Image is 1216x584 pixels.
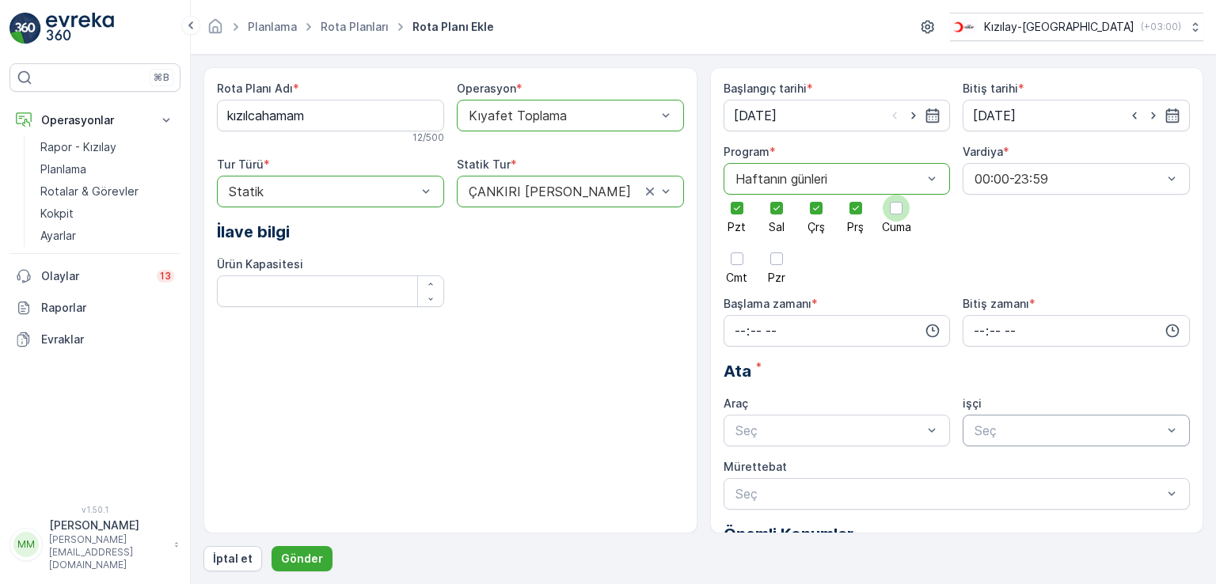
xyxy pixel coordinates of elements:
label: Bitiş tarihi [963,82,1018,95]
a: Ana Sayfa [207,24,224,37]
label: Operasyon [457,82,516,95]
p: Operasyonlar [41,112,149,128]
a: Rapor - Kızılay [34,136,180,158]
p: İptal et [213,551,253,567]
p: Ayarlar [40,228,76,244]
input: dd/mm/yyyy [963,100,1190,131]
p: ⌘B [154,71,169,84]
span: Ata [724,359,751,383]
label: Bitiş zamanı [963,297,1029,310]
a: Evraklar [9,324,180,355]
p: Seç [735,421,923,440]
label: Vardiya [963,145,1003,158]
p: Kızılay-[GEOGRAPHIC_DATA] [984,19,1134,35]
button: MM[PERSON_NAME][PERSON_NAME][EMAIL_ADDRESS][DOMAIN_NAME] [9,518,180,571]
span: Cuma [882,222,911,233]
span: v 1.50.1 [9,505,180,514]
p: Seç [735,484,1163,503]
a: Planlama [248,20,297,33]
p: ( +03:00 ) [1141,21,1181,33]
p: Kokpit [40,206,74,222]
p: Gönder [281,551,323,567]
a: Rotalar & Görevler [34,180,180,203]
label: Ürün Kapasitesi [217,257,303,271]
p: Rapor - Kızılay [40,139,116,155]
span: Prş [847,222,864,233]
label: Mürettebat [724,460,787,473]
a: Rota Planları [321,20,389,33]
span: İlave bilgi [217,220,290,244]
span: Sal [769,222,785,233]
span: Pzr [768,272,785,283]
button: Operasyonlar [9,104,180,136]
label: Araç [724,396,748,410]
span: Çrş [807,222,825,233]
div: MM [13,532,39,557]
a: Kokpit [34,203,180,225]
label: Program [724,145,769,158]
a: Olaylar13 [9,260,180,292]
label: Rota Planı Adı [217,82,293,95]
a: Raporlar [9,292,180,324]
button: İptal et [203,546,262,571]
label: Başlangıç tarihi [724,82,807,95]
p: Raporlar [41,300,174,316]
span: Rota Planı Ekle [409,19,497,35]
p: Seç [975,421,1162,440]
p: 12 / 500 [412,131,444,144]
img: logo [9,13,41,44]
button: Gönder [272,546,332,571]
a: Planlama [34,158,180,180]
span: Pzt [728,222,746,233]
button: Kızılay-[GEOGRAPHIC_DATA](+03:00) [950,13,1203,41]
p: Olaylar [41,268,147,284]
label: Başlama zamanı [724,297,811,310]
p: 13 [160,270,171,283]
p: [PERSON_NAME] [49,518,166,533]
p: [PERSON_NAME][EMAIL_ADDRESS][DOMAIN_NAME] [49,533,166,571]
img: k%C4%B1z%C4%B1lay.png [950,18,978,36]
label: Statik Tur [457,157,511,171]
a: Ayarlar [34,225,180,247]
p: Önemli Konumlar [724,522,1191,546]
label: Tur Türü [217,157,264,171]
label: işçi [963,396,982,410]
p: Evraklar [41,332,174,347]
p: Planlama [40,161,86,177]
p: Rotalar & Görevler [40,184,139,199]
input: dd/mm/yyyy [724,100,951,131]
img: logo_light-DOdMpM7g.png [46,13,114,44]
span: Cmt [726,272,747,283]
